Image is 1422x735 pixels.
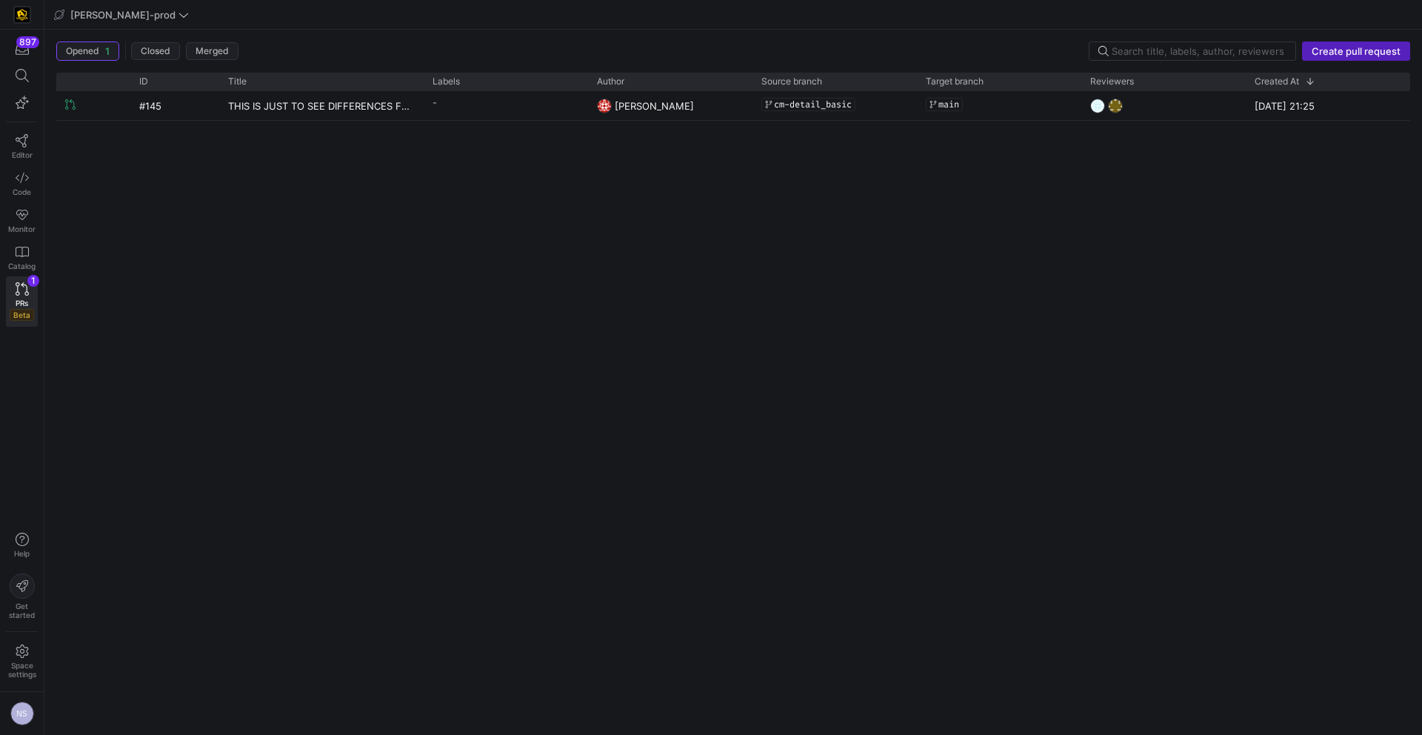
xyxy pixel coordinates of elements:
a: Code [6,165,38,202]
button: 897 [6,36,38,62]
span: cm-detail_basic [774,99,852,110]
div: 897 [16,36,39,48]
div: #145 [130,91,219,120]
span: [PERSON_NAME] [615,100,694,112]
span: Get started [9,602,35,619]
span: Title [228,76,247,87]
button: Closed [131,42,180,60]
span: Closed [141,46,170,56]
button: Getstarted [6,568,38,625]
button: Merged [186,42,238,60]
img: https://secure.gravatar.com/avatar/93624b85cfb6a0d6831f1d6e8dbf2768734b96aa2308d2c902a4aae71f619b... [1090,99,1105,113]
span: Merged [196,46,229,56]
a: Editor [6,128,38,165]
button: NS [6,698,38,729]
span: main [938,99,959,110]
span: Author [597,76,624,87]
a: THIS IS JUST TO SEE DIFFERENCES FROM MAIN [228,92,415,119]
a: https://storage.googleapis.com/y42-prod-data-exchange/images/uAsz27BndGEK0hZWDFeOjoxA7jCwgK9jE472... [6,2,38,27]
span: Labels [433,76,460,87]
span: Reviewers [1090,76,1134,87]
button: Help [6,526,38,565]
input: Search title, labels, author, reviewers [1112,45,1286,57]
span: Space settings [8,661,36,679]
span: [PERSON_NAME]-prod [70,9,176,21]
span: Opened [66,46,99,56]
span: PRs [16,299,28,307]
span: Beta [10,309,34,321]
button: [PERSON_NAME]-prod [50,5,193,24]
span: Help [13,549,31,558]
span: Created At [1255,76,1299,87]
span: Create pull request [1312,45,1401,57]
span: Catalog [8,262,36,270]
a: Spacesettings [6,638,38,685]
a: PRsBeta1 [6,276,38,327]
span: ID [139,76,148,87]
a: Monitor [6,202,38,239]
span: Source branch [761,76,822,87]
button: Opened1 [56,41,119,61]
span: Code [13,187,31,196]
img: https://secure.gravatar.com/avatar/06bbdcc80648188038f39f089a7f59ad47d850d77952c7f0d8c4f0bc45aa9b... [597,99,612,113]
div: 1 [27,275,39,287]
div: [DATE] 21:25 [1246,91,1410,120]
img: https://storage.googleapis.com/y42-prod-data-exchange/images/uAsz27BndGEK0hZWDFeOjoxA7jCwgK9jE472... [15,7,30,22]
span: Editor [12,150,33,159]
div: NS [10,702,34,725]
span: 1 [105,45,110,57]
span: - [433,98,437,107]
span: Monitor [8,225,36,233]
button: Create pull request [1302,41,1410,61]
a: Catalog [6,239,38,276]
span: Target branch [926,76,984,87]
img: https://secure.gravatar.com/avatar/332e4ab4f8f73db06c2cf0bfcf19914be04f614aded7b53ca0c4fd3e75c0e2... [1108,99,1123,113]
